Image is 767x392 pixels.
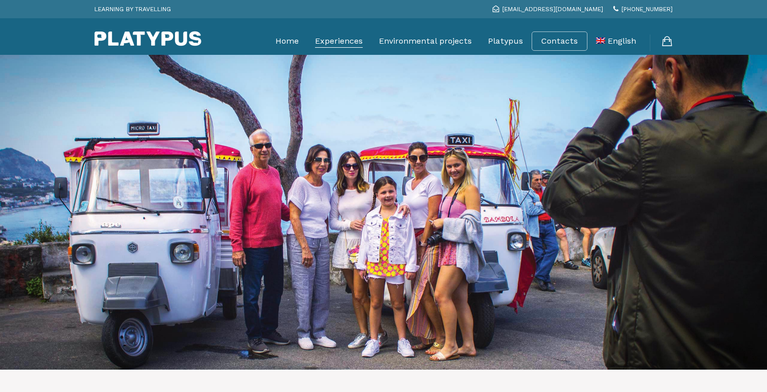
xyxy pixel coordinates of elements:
[488,28,523,54] a: Platypus
[379,28,472,54] a: Environmental projects
[275,28,299,54] a: Home
[94,31,201,46] img: Platypus
[608,36,636,46] span: English
[596,28,636,54] a: English
[502,6,603,13] span: [EMAIL_ADDRESS][DOMAIN_NAME]
[493,6,603,13] a: [EMAIL_ADDRESS][DOMAIN_NAME]
[541,36,578,46] a: Contacts
[315,28,363,54] a: Experiences
[621,6,673,13] span: [PHONE_NUMBER]
[94,3,171,16] p: LEARNING BY TRAVELLING
[613,6,673,13] a: [PHONE_NUMBER]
